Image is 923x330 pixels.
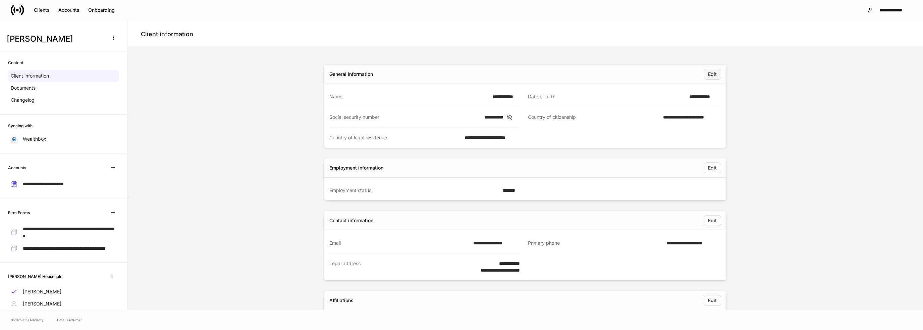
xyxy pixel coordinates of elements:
[11,73,49,79] p: Client information
[23,136,46,142] p: Wealthbox
[528,93,685,100] div: Date of birth
[329,260,461,274] div: Legal address
[329,297,354,304] div: Affiliations
[708,218,717,223] div: Edit
[329,114,480,121] div: Social security number
[329,164,383,171] div: Employment information
[23,288,61,295] p: [PERSON_NAME]
[329,93,488,100] div: Name
[8,209,30,216] h6: Firm Forms
[34,8,50,12] div: Clients
[8,70,119,82] a: Client information
[11,317,44,323] span: © 2025 OneAdvisory
[8,123,33,129] h6: Syncing with
[8,273,62,280] h6: [PERSON_NAME] Household
[329,71,373,78] div: General information
[11,85,36,91] p: Documents
[528,114,659,121] div: Country of citizenship
[88,8,115,12] div: Onboarding
[11,97,35,103] p: Changelog
[704,162,721,173] button: Edit
[7,34,104,44] h3: [PERSON_NAME]
[8,59,23,66] h6: Content
[329,134,460,141] div: Country of legal residence
[8,94,119,106] a: Changelog
[57,317,82,323] a: Data Disclaimer
[704,215,721,226] button: Edit
[329,187,499,194] div: Employment status
[54,5,84,15] button: Accounts
[708,166,717,170] div: Edit
[30,5,54,15] button: Clients
[58,8,79,12] div: Accounts
[23,300,61,307] p: [PERSON_NAME]
[8,286,119,298] a: [PERSON_NAME]
[329,240,469,246] div: Email
[141,30,193,38] h4: Client information
[8,164,26,171] h6: Accounts
[8,298,119,310] a: [PERSON_NAME]
[708,298,717,303] div: Edit
[8,133,119,145] a: Wealthbox
[528,240,662,247] div: Primary phone
[704,69,721,80] button: Edit
[8,82,119,94] a: Documents
[329,217,373,224] div: Contact information
[704,295,721,306] button: Edit
[84,5,119,15] button: Onboarding
[708,72,717,77] div: Edit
